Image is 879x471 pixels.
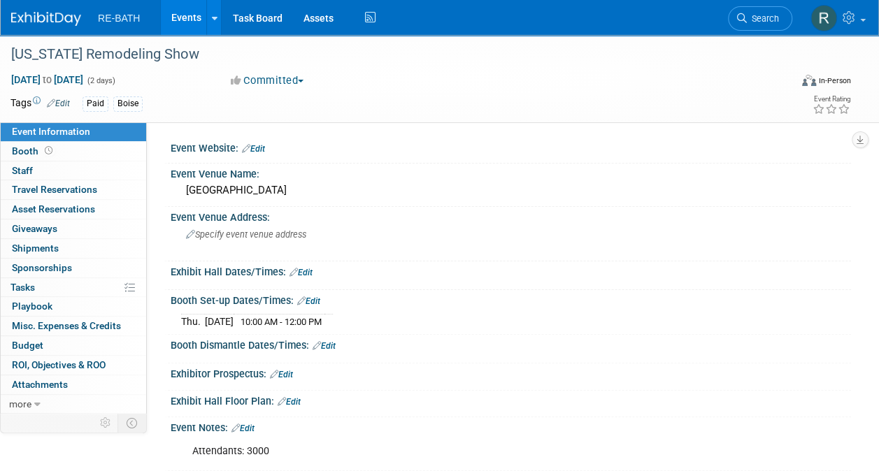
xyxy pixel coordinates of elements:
a: Edit [270,370,293,379]
div: Boise [113,96,143,111]
span: Travel Reservations [12,184,97,195]
a: Edit [290,268,313,277]
div: Event Rating [813,96,850,103]
span: more [9,398,31,410]
td: Toggle Event Tabs [118,414,147,432]
span: Tasks [10,282,35,293]
a: Sponsorships [1,259,146,277]
div: Booth Set-up Dates/Times: [171,290,851,308]
span: 10:00 AM - 12:00 PM [241,317,322,327]
a: Booth [1,142,146,161]
a: Event Information [1,122,146,141]
a: Edit [313,341,336,351]
a: Misc. Expenses & Credits [1,317,146,335]
td: Thu. [181,314,205,328]
a: Playbook [1,297,146,316]
a: Edit [278,397,301,407]
div: Event Format [729,73,851,94]
a: Edit [297,296,320,306]
span: Misc. Expenses & Credits [12,320,121,331]
a: Search [728,6,792,31]
a: Edit [231,423,255,433]
span: Booth [12,145,55,157]
a: Edit [47,99,70,108]
span: Specify event venue address [186,229,306,240]
a: Asset Reservations [1,200,146,219]
a: Shipments [1,239,146,258]
td: Personalize Event Tab Strip [94,414,118,432]
img: Format-Inperson.png [802,75,816,86]
a: Giveaways [1,219,146,238]
div: Exhibitor Prospectus: [171,363,851,382]
div: Exhibit Hall Floor Plan: [171,391,851,409]
span: RE-BATH [98,13,140,24]
div: Event Venue Name: [171,164,851,181]
button: Committed [226,73,309,88]
div: In-Person [818,75,851,86]
a: Travel Reservations [1,180,146,199]
div: [US_STATE] Remodeling Show [6,42,779,67]
span: (2 days) [86,76,115,85]
div: Event Venue Address: [171,207,851,224]
span: ROI, Objectives & ROO [12,359,106,370]
span: Giveaways [12,223,57,234]
div: Exhibit Hall Dates/Times: [171,261,851,280]
td: [DATE] [205,314,234,328]
span: Booth not reserved yet [42,145,55,156]
a: Attachments [1,375,146,394]
a: Budget [1,336,146,355]
a: more [1,395,146,414]
div: Booth Dismantle Dates/Times: [171,335,851,353]
img: ExhibitDay [11,12,81,26]
div: [GEOGRAPHIC_DATA] [181,180,841,201]
a: Tasks [1,278,146,297]
span: Staff [12,165,33,176]
span: [DATE] [DATE] [10,73,84,86]
td: Tags [10,96,70,112]
span: Asset Reservations [12,203,95,215]
img: Re-Bath Northwest [810,5,837,31]
span: Search [747,13,779,24]
span: Budget [12,340,43,351]
div: Paid [83,96,108,111]
a: Staff [1,161,146,180]
span: Shipments [12,242,59,254]
span: Sponsorships [12,262,72,273]
span: to [41,74,54,85]
a: ROI, Objectives & ROO [1,356,146,375]
div: Event Notes: [171,417,851,435]
a: Edit [242,144,265,154]
span: Attachments [12,379,68,390]
div: Event Website: [171,138,851,156]
span: Playbook [12,300,52,312]
div: Attendants: 3000 [183,437,716,465]
span: Event Information [12,126,90,137]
